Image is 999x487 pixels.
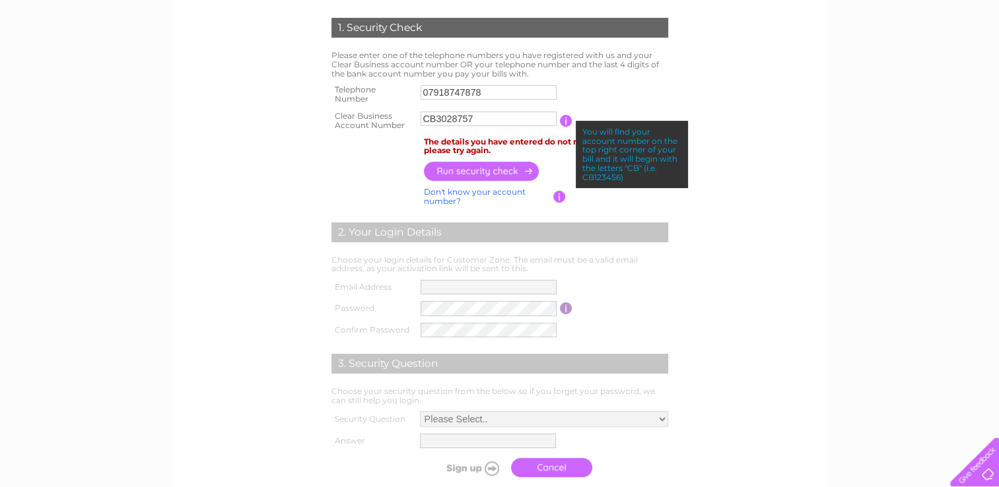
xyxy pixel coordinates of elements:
a: Blog [932,56,951,66]
a: Telecoms [884,56,924,66]
input: Information [553,191,566,203]
a: Don't know your account number? [424,187,526,206]
th: Security Question [328,408,417,430]
input: Information [560,115,572,127]
a: Cancel [511,458,592,477]
th: Password [328,298,418,319]
div: You will find your account number on the top right corner of your bill and it will begin with the... [576,121,688,189]
div: 2. Your Login Details [331,222,668,242]
td: Choose your login details for Customer Zone. The email must be a valid email address, as your act... [328,252,672,277]
th: Clear Business Account Number [328,108,418,134]
div: Clear Business is a trading name of Verastar Limited (registered in [GEOGRAPHIC_DATA] No. 3667643... [188,7,812,64]
td: Choose your security question from the below so if you forget your password, we can still help yo... [328,383,672,408]
td: The details you have entered do not match our records, please try again. [421,134,672,159]
a: Energy [847,56,876,66]
a: Contact [959,56,991,66]
td: Please enter one of the telephone numbers you have registered with us and your Clear Business acc... [328,48,672,81]
div: 3. Security Question [331,354,668,373]
a: Water [814,56,839,66]
input: Information [560,302,572,314]
img: logo.png [35,34,102,75]
a: 0333 014 3131 [750,7,841,23]
div: 1. Security Check [331,18,668,38]
th: Telephone Number [328,81,418,108]
th: Confirm Password [328,319,418,341]
th: Answer [328,430,417,451]
th: Email Address [328,276,418,298]
input: Submit [423,459,504,477]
